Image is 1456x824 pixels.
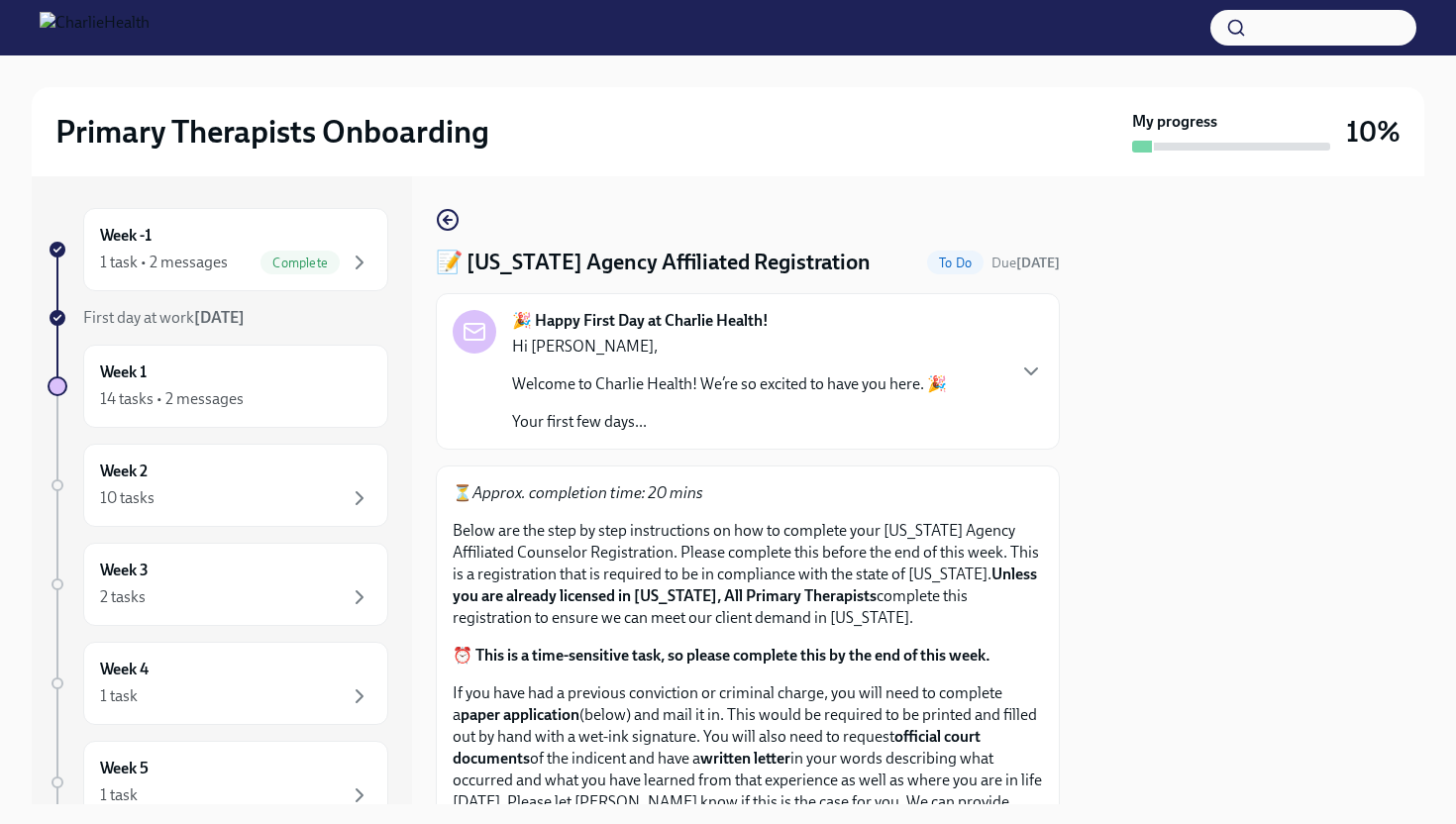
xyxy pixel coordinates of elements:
strong: ⏰ This is a time-sensitive task, so please complete this by the end of this week. [453,646,990,665]
h6: Week 4 [100,659,149,680]
a: Week -11 task • 2 messagesComplete [48,208,388,291]
a: First day at work[DATE] [48,307,388,329]
h6: Week 3 [100,560,149,581]
strong: [DATE] [194,308,245,327]
strong: 🎉 Happy First Day at Charlie Health! [512,310,769,332]
a: Week 32 tasks [48,543,388,626]
strong: written letter [700,749,790,768]
p: Welcome to Charlie Health! We’re so excited to have you here. 🎉 [512,373,947,395]
a: Week 41 task [48,642,388,725]
span: August 18th, 2025 09:00 [991,254,1060,272]
span: Due [991,255,1060,271]
span: First day at work [83,308,245,327]
img: CharlieHealth [40,12,150,44]
div: 10 tasks [100,487,155,509]
strong: My progress [1132,111,1217,133]
h2: Primary Therapists Onboarding [55,112,489,152]
p: Below are the step by step instructions on how to complete your [US_STATE] Agency Affiliated Coun... [453,520,1043,629]
h6: Week 2 [100,461,148,482]
strong: paper application [461,705,579,724]
div: 1 task [100,784,138,806]
p: Your first few days... [512,411,947,433]
h6: Week 5 [100,758,149,779]
span: Complete [260,256,340,270]
div: 1 task [100,685,138,707]
div: 2 tasks [100,586,146,608]
h6: Week -1 [100,225,152,247]
a: Week 114 tasks • 2 messages [48,345,388,428]
div: 1 task • 2 messages [100,252,228,273]
h6: Week 1 [100,361,147,383]
p: ⏳ [453,482,1043,504]
h3: 10% [1346,114,1401,150]
span: To Do [927,256,984,270]
a: Week 51 task [48,741,388,824]
strong: [DATE] [1016,255,1060,271]
div: 14 tasks • 2 messages [100,388,244,410]
a: Week 210 tasks [48,444,388,527]
h4: 📝 [US_STATE] Agency Affiliated Registration [436,248,871,277]
em: Approx. completion time: 20 mins [472,483,703,502]
p: Hi [PERSON_NAME], [512,336,947,358]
